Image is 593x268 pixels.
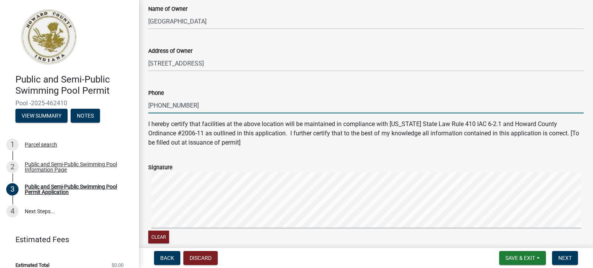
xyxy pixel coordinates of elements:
[148,7,188,12] label: Name of Owner
[15,109,68,123] button: View Summary
[148,91,164,96] label: Phone
[154,251,180,265] button: Back
[558,255,572,261] span: Next
[6,232,127,247] a: Estimated Fees
[6,161,19,173] div: 2
[15,74,133,96] h4: Public and Semi-Public Swimming Pool Permit
[148,120,584,147] p: I hereby certify that facilities at the above location will be maintained in compliance with [US_...
[160,255,174,261] span: Back
[505,255,535,261] span: Save & Exit
[112,263,124,268] span: $0.00
[25,142,57,147] div: Parcel search
[71,109,100,123] button: Notes
[15,8,81,66] img: Howard County, Indiana
[6,183,19,196] div: 3
[499,251,546,265] button: Save & Exit
[71,113,100,119] wm-modal-confirm: Notes
[25,162,127,172] div: Public and Semi-Public Swimming Pool Information Page
[552,251,578,265] button: Next
[6,138,19,151] div: 1
[25,184,127,195] div: Public and Semi-Public Swimming Pool Permit Application
[15,113,68,119] wm-modal-confirm: Summary
[148,231,169,243] button: Clear
[183,251,218,265] button: Discard
[15,99,124,107] span: Pool -2025-462410
[15,263,49,268] span: Estimated Total
[148,49,193,54] label: Address of Owner
[148,165,173,170] label: Signature
[6,205,19,217] div: 4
